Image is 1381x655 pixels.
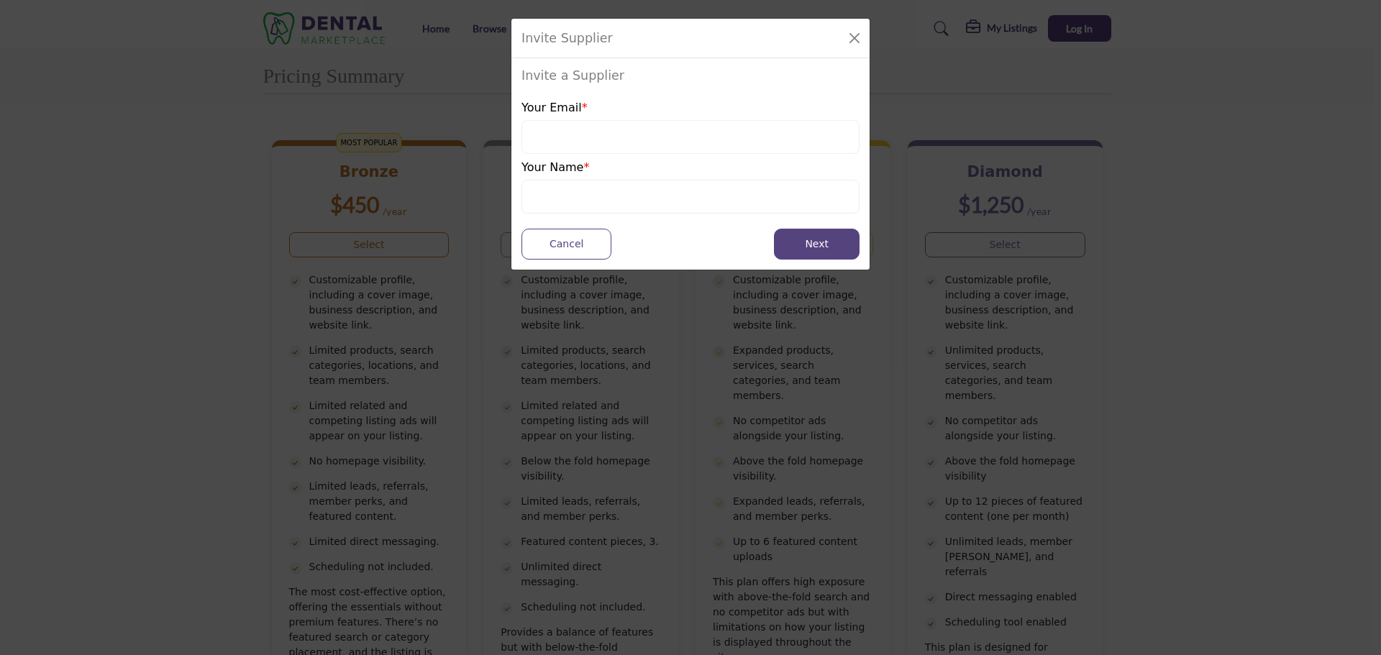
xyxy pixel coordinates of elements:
[844,28,865,48] button: Close
[521,99,588,116] label: Your Email
[521,229,611,260] button: Cancel
[521,29,613,47] h1: Invite Supplier
[774,229,860,260] button: Next
[521,68,624,83] h5: Invite a Supplier
[521,159,589,176] label: Your Name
